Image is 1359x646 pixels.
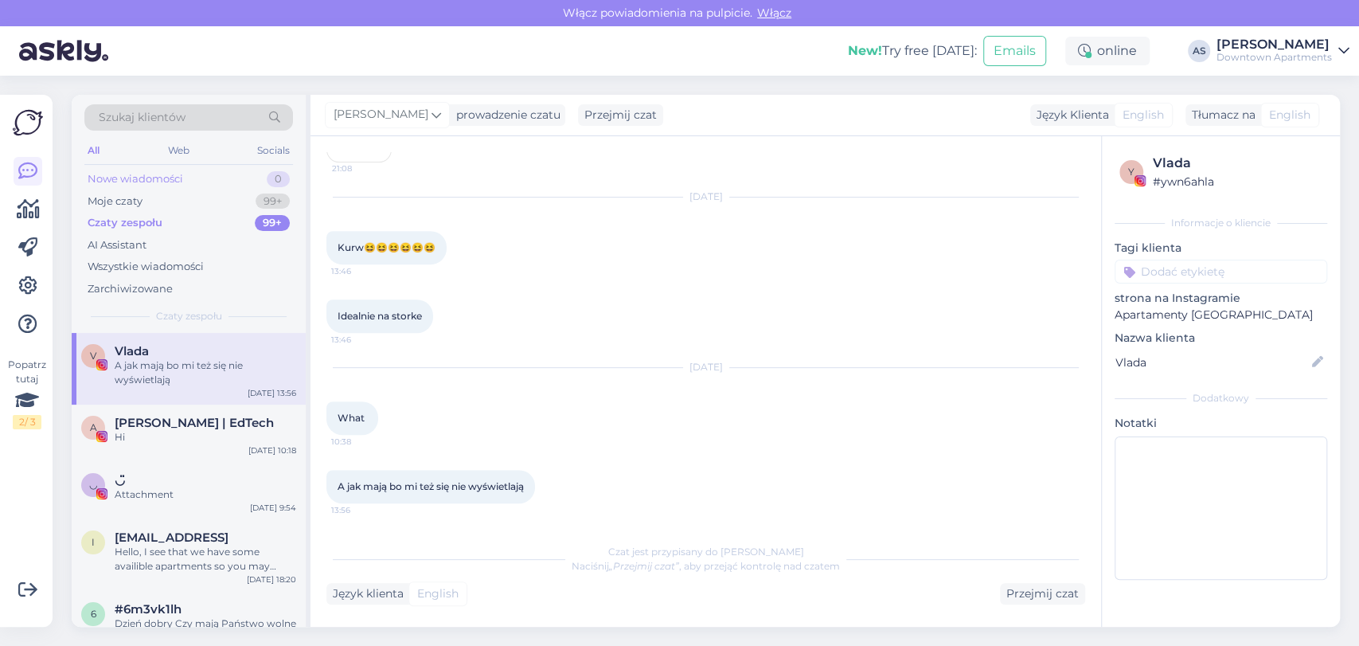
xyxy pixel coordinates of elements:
b: New! [848,43,882,58]
span: A [90,421,97,433]
div: # ywn6ahla [1153,173,1322,190]
span: V [90,350,96,362]
span: 6 [91,608,96,620]
div: AI Assistant [88,237,146,253]
div: Przejmij czat [1000,583,1085,605]
div: prowadzenie czatu [450,107,560,123]
div: Tłumacz na [1185,107,1256,123]
button: Emails [983,36,1046,66]
div: Przejmij czat [578,104,663,126]
div: Socials [254,140,293,161]
div: 99+ [255,215,290,231]
span: Czaty zespołu [156,309,222,323]
div: 2 / 3 [13,415,41,429]
p: Nazwa klienta [1115,330,1327,346]
div: 99+ [256,194,290,209]
span: 13:46 [331,265,391,277]
div: Dzień dobry Czy mają Państwo wolne terminy od 13.08 do 17.08 dla 5 osobowej rodzin? [115,617,296,645]
div: [DATE] 18:20 [247,574,296,585]
span: English [417,585,459,602]
div: [DATE] [326,360,1085,374]
p: strona na Instagramie [1115,290,1327,307]
div: Informacje o kliencie [1115,216,1327,230]
div: Attachment [115,487,296,502]
div: Web [165,140,193,161]
div: Dodatkowy [1115,391,1327,405]
span: ingrida.raveikiene@gmail.con [115,531,228,545]
span: Włącz [752,6,796,20]
div: All [84,140,103,161]
p: Tagi klienta [1115,240,1327,256]
div: Język Klienta [1030,107,1109,123]
span: i [92,536,95,548]
span: Kurw😆😆😆😆😆😆 [338,241,435,253]
i: „Przejmij czat” [609,560,679,572]
span: #6m3vk1lh [115,602,182,617]
span: English [1269,107,1310,123]
div: [DATE] 10:18 [248,444,296,456]
span: y [1128,166,1134,178]
span: What [338,412,365,424]
div: Downtown Apartments [1216,51,1332,64]
span: A jak mają bo mi też się nie wyświetlają [338,480,524,492]
img: Askly Logo [13,108,43,138]
span: 21:08 [332,162,392,174]
div: 0 [267,171,290,187]
div: Czaty zespołu [88,215,162,231]
div: [DATE] 9:54 [250,502,296,514]
div: Zarchiwizowane [88,281,173,297]
div: Język klienta [326,585,404,602]
span: English [1123,107,1164,123]
span: [PERSON_NAME] [334,106,428,123]
span: Szukaj klientów [99,109,185,126]
div: [DATE] [326,190,1085,204]
span: ◡̈ [115,473,125,487]
p: Notatki [1115,415,1327,432]
div: [PERSON_NAME] [1216,38,1332,51]
div: Vlada [1153,154,1322,173]
div: online [1065,37,1150,65]
div: Nowe wiadomości [88,171,183,187]
input: Dodać etykietę [1115,260,1327,284]
span: 13:56 [331,504,391,516]
span: 10:38 [331,436,391,448]
div: Moje czaty [88,194,143,209]
span: 13:46 [331,334,391,346]
div: Wszystkie wiadomości [88,259,204,275]
span: Czat jest przypisany do [PERSON_NAME] [608,546,804,558]
span: Naciśnij , aby przejąć kontrolę nad czatem [572,560,840,572]
div: [DATE] 13:56 [248,387,296,399]
div: Popatrz tutaj [13,358,41,429]
div: Hello, I see that we have some availible apartments so you may choose one by providing these date... [115,545,296,574]
input: Dodaj nazwę [1115,354,1309,371]
span: ◡ [89,479,97,491]
span: Vlada [115,344,149,358]
p: Apartamenty [GEOGRAPHIC_DATA] [1115,307,1327,323]
span: Idealnie na storke [338,310,422,322]
div: Try free [DATE]: [848,41,977,61]
div: AS [1188,40,1210,62]
div: A jak mają bo mi też się nie wyświetlają [115,358,296,387]
span: Artur Brytanchuk | EdTech [115,416,274,430]
div: Hi [115,430,296,444]
a: [PERSON_NAME]Downtown Apartments [1216,38,1349,64]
